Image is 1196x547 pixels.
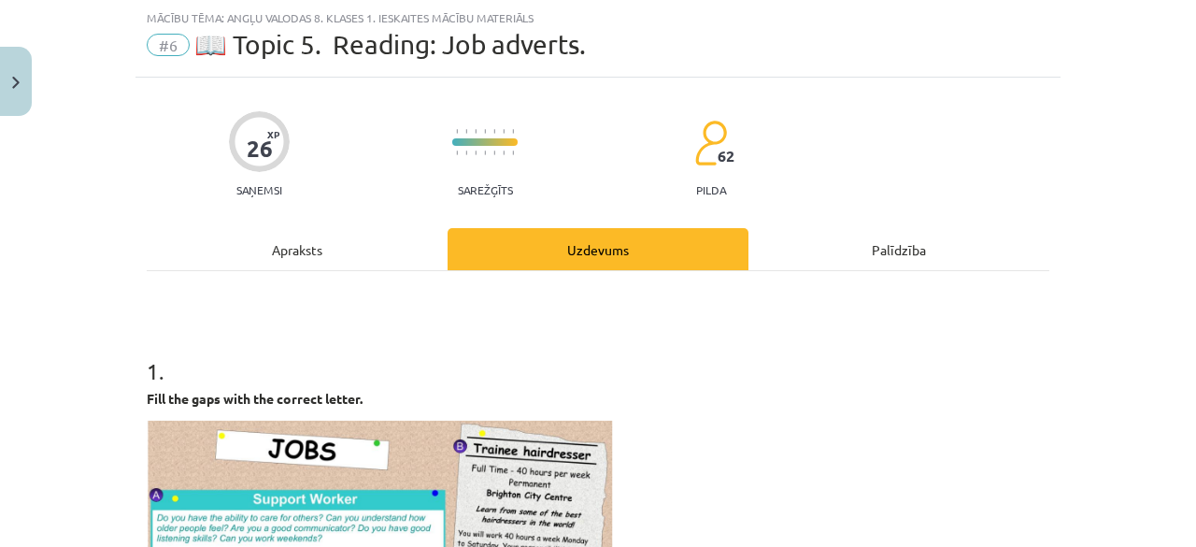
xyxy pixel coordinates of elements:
img: students-c634bb4e5e11cddfef0936a35e636f08e4e9abd3cc4e673bd6f9a4125e45ecb1.svg [694,120,727,166]
img: icon-short-line-57e1e144782c952c97e751825c79c345078a6d821885a25fce030b3d8c18986b.svg [503,129,505,134]
p: Saņemsi [229,183,290,196]
div: Palīdzība [748,228,1049,270]
strong: Fill the gaps with the correct letter. [147,390,363,407]
span: #6 [147,34,190,56]
img: icon-short-line-57e1e144782c952c97e751825c79c345078a6d821885a25fce030b3d8c18986b.svg [465,129,467,134]
img: icon-short-line-57e1e144782c952c97e751825c79c345078a6d821885a25fce030b3d8c18986b.svg [465,151,467,155]
div: 26 [247,136,273,162]
div: Uzdevums [448,228,748,270]
img: icon-short-line-57e1e144782c952c97e751825c79c345078a6d821885a25fce030b3d8c18986b.svg [512,129,514,134]
p: pilda [696,183,726,196]
img: icon-short-line-57e1e144782c952c97e751825c79c345078a6d821885a25fce030b3d8c18986b.svg [484,151,486,155]
img: icon-short-line-57e1e144782c952c97e751825c79c345078a6d821885a25fce030b3d8c18986b.svg [456,129,458,134]
h1: 1 . [147,325,1049,383]
img: icon-short-line-57e1e144782c952c97e751825c79c345078a6d821885a25fce030b3d8c18986b.svg [484,129,486,134]
p: Sarežģīts [458,183,513,196]
img: icon-short-line-57e1e144782c952c97e751825c79c345078a6d821885a25fce030b3d8c18986b.svg [475,129,477,134]
img: icon-short-line-57e1e144782c952c97e751825c79c345078a6d821885a25fce030b3d8c18986b.svg [456,151,458,155]
span: XP [267,129,279,139]
img: icon-close-lesson-0947bae3869378f0d4975bcd49f059093ad1ed9edebbc8119c70593378902aed.svg [12,77,20,89]
img: icon-short-line-57e1e144782c952c97e751825c79c345078a6d821885a25fce030b3d8c18986b.svg [503,151,505,155]
img: icon-short-line-57e1e144782c952c97e751825c79c345078a6d821885a25fce030b3d8c18986b.svg [512,151,514,155]
img: icon-short-line-57e1e144782c952c97e751825c79c345078a6d821885a25fce030b3d8c18986b.svg [493,151,495,155]
div: Mācību tēma: Angļu valodas 8. klases 1. ieskaites mācību materiāls [147,11,1049,24]
span: 📖 Topic 5. Reading: Job adverts. [194,29,586,60]
img: icon-short-line-57e1e144782c952c97e751825c79c345078a6d821885a25fce030b3d8c18986b.svg [493,129,495,134]
span: 62 [718,148,734,165]
img: icon-short-line-57e1e144782c952c97e751825c79c345078a6d821885a25fce030b3d8c18986b.svg [475,151,477,155]
div: Apraksts [147,228,448,270]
